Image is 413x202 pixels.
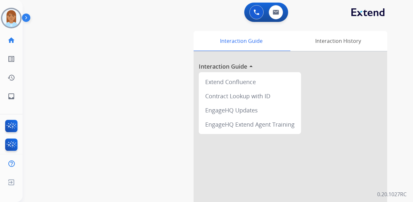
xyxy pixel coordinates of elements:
mat-icon: history [7,74,15,82]
img: avatar [2,9,20,27]
div: EngageHQ Extend Agent Training [201,117,298,131]
div: EngageHQ Updates [201,103,298,117]
div: Extend Confluence [201,75,298,89]
div: Contract Lookup with ID [201,89,298,103]
mat-icon: list_alt [7,55,15,63]
mat-icon: home [7,36,15,44]
div: Interaction Guide [194,31,289,51]
p: 0.20.1027RC [377,190,407,198]
div: Interaction History [289,31,387,51]
mat-icon: inbox [7,92,15,100]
